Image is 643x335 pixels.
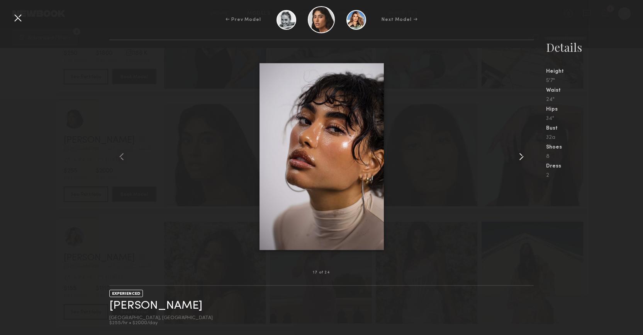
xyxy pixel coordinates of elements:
[109,316,213,321] div: [GEOGRAPHIC_DATA], [GEOGRAPHIC_DATA]
[546,116,643,121] div: 34"
[382,16,417,23] div: Next Model →
[546,39,643,55] div: Details
[546,88,643,93] div: Waist
[109,290,143,297] div: EXPERIENCED
[546,126,643,131] div: Bust
[546,135,643,140] div: 32a
[226,16,261,23] div: ← Prev Model
[109,300,202,312] a: [PERSON_NAME]
[109,321,213,326] div: $255/hr • $2000/day
[546,145,643,150] div: Shoes
[546,154,643,159] div: 8
[546,173,643,178] div: 2
[313,271,330,275] div: 17 of 24
[546,164,643,169] div: Dress
[546,107,643,112] div: Hips
[546,97,643,103] div: 24"
[546,78,643,84] div: 5'7"
[546,69,643,74] div: Height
